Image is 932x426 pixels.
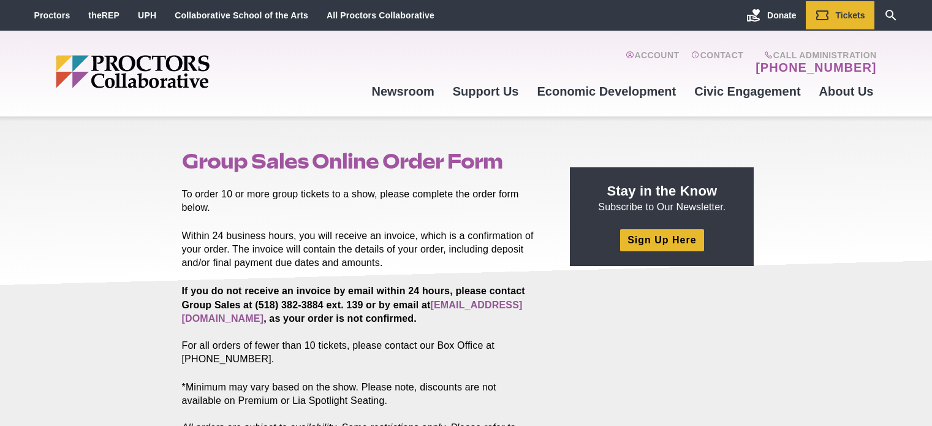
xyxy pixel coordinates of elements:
[182,229,542,270] p: Within 24 business hours, you will receive an invoice, which is a confirmation of your order. The...
[444,75,528,108] a: Support Us
[585,182,739,214] p: Subscribe to Our Newsletter.
[737,1,805,29] a: Donate
[685,75,809,108] a: Civic Engagement
[327,10,434,20] a: All Proctors Collaborative
[752,50,876,60] span: Call Administration
[34,10,70,20] a: Proctors
[138,10,156,20] a: UPH
[691,50,743,75] a: Contact
[362,75,443,108] a: Newsroom
[607,183,718,199] strong: Stay in the Know
[528,75,686,108] a: Economic Development
[806,1,874,29] a: Tickets
[626,50,679,75] a: Account
[874,1,907,29] a: Search
[810,75,883,108] a: About Us
[182,188,542,215] p: To order 10 or more group tickets to a show, please complete the order form below.
[182,150,542,173] h1: Group Sales Online Order Form
[620,229,703,251] a: Sign Up Here
[182,300,523,324] a: [EMAIL_ADDRESS][DOMAIN_NAME]
[756,60,876,75] a: [PHONE_NUMBER]
[767,10,796,20] span: Donate
[88,10,119,20] a: theREP
[56,55,304,88] img: Proctors logo
[182,286,525,323] strong: If you do not receive an invoice by email within 24 hours, please contact Group Sales at (518) 38...
[836,10,865,20] span: Tickets
[182,284,542,365] p: For all orders of fewer than 10 tickets, please contact our Box Office at [PHONE_NUMBER].
[175,10,308,20] a: Collaborative School of the Arts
